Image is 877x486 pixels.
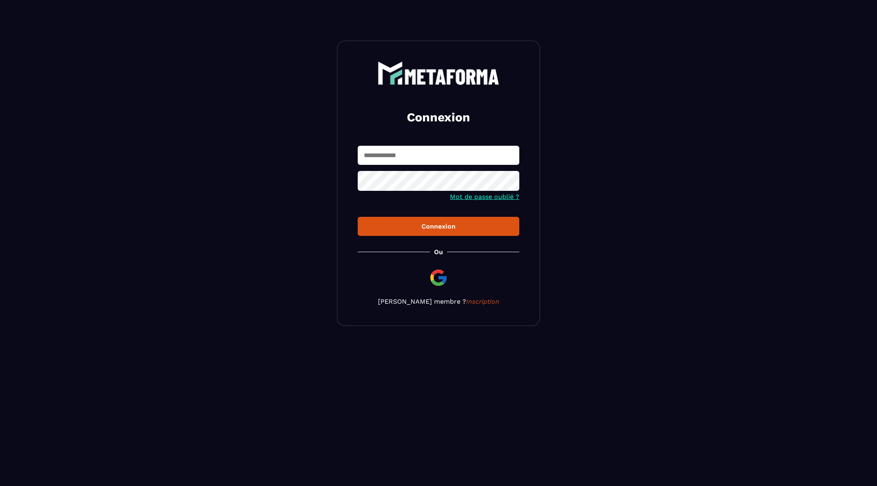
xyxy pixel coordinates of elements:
[358,217,519,236] button: Connexion
[450,193,519,201] a: Mot de passe oublié ?
[367,109,510,125] h2: Connexion
[364,222,513,230] div: Connexion
[466,298,499,305] a: Inscription
[429,268,448,287] img: google
[358,298,519,305] p: [PERSON_NAME] membre ?
[378,61,499,85] img: logo
[434,248,443,256] p: Ou
[358,61,519,85] a: logo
